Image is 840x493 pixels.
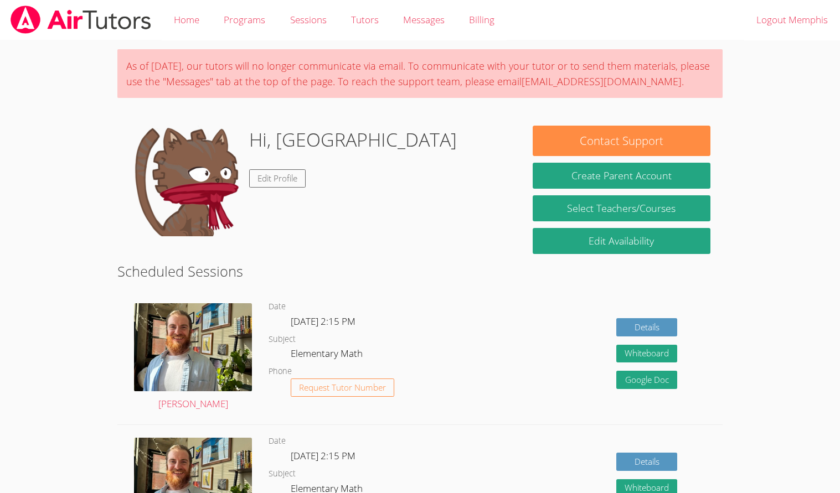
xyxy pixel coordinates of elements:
span: Messages [403,13,445,26]
dt: Subject [269,333,296,346]
a: [PERSON_NAME] [134,303,252,413]
a: Details [616,453,677,471]
span: [DATE] 2:15 PM [291,315,355,328]
a: Edit Profile [249,169,306,188]
button: Request Tutor Number [291,378,394,397]
dd: Elementary Math [291,346,365,365]
dt: Subject [269,467,296,481]
span: [DATE] 2:15 PM [291,449,355,462]
dt: Date [269,300,286,314]
dt: Phone [269,365,292,378]
span: Request Tutor Number [299,383,386,392]
button: Whiteboard [616,345,677,363]
a: Edit Availability [533,228,710,254]
a: Google Doc [616,371,677,389]
div: As of [DATE], our tutors will no longer communicate via email. To communicate with your tutor or ... [117,49,722,98]
a: Details [616,318,677,336]
button: Create Parent Account [533,163,710,189]
button: Contact Support [533,126,710,156]
img: airtutors_banner-c4298cdbf04f3fff15de1276eac7730deb9818008684d7c2e4769d2f7ddbe033.png [9,6,152,34]
h2: Scheduled Sessions [117,261,722,282]
img: default.png [130,126,240,236]
dt: Date [269,434,286,448]
h1: Hi, [GEOGRAPHIC_DATA] [249,126,457,154]
a: Select Teachers/Courses [533,195,710,221]
img: Business%20photo.jpg [134,303,252,392]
